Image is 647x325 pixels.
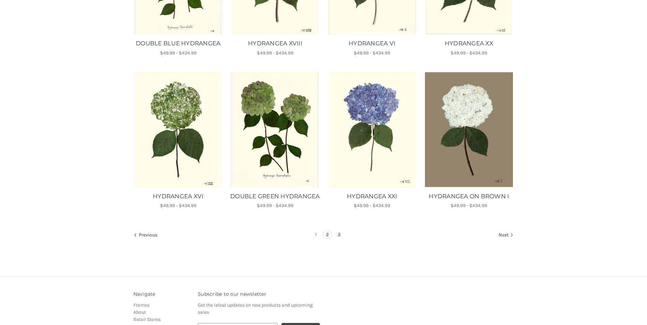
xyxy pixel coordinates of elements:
span: $49.99 - $434.99 [354,50,390,56]
a: Page 2 of 3 [324,231,331,238]
a: HYDRANGEA XX, Price range from $49.99 to $434.99 [424,39,514,48]
a: DOUBLE GREEN HYDRANGEA, Price range from $49.99 to $434.99 [230,192,320,201]
a: About [133,309,146,315]
p: Get the latest updates on new products and upcoming sales [198,301,320,316]
a: HYDRANGEA XVI, Price range from $49.99 to $434.99 [134,72,222,187]
a: HYDRANGEA ON BROWN I, Price range from $49.99 to $434.99 [425,72,513,187]
img: Unframed [328,72,416,187]
img: Unframed [231,72,319,187]
a: Frames [133,302,149,308]
img: Unframed [134,72,222,187]
a: HYDRANGEA XVIII, Price range from $49.99 to $434.99 [230,39,320,48]
a: HYDRANGEA XXI, Price range from $49.99 to $434.99 [328,72,416,187]
span: $49.99 - $434.99 [257,203,293,208]
nav: pagination [133,231,514,240]
span: $49.99 - $434.99 [354,203,390,208]
a: HYDRANGEA ON BROWN I, Price range from $49.99 to $434.99 [424,192,514,201]
span: $49.99 - $434.99 [160,203,196,208]
a: DOUBLE GREEN HYDRANGEA, Price range from $49.99 to $434.99 [231,72,319,187]
span: $49.99 - $434.99 [451,50,487,56]
a: HYDRANGEA VI, Price range from $49.99 to $434.99 [327,39,417,48]
span: $49.99 - $434.99 [160,50,196,56]
a: HYDRANGEA XXI, Price range from $49.99 to $434.99 [327,192,417,201]
img: Unframed [425,72,513,187]
a: Next [496,231,514,240]
a: HYDRANGEA XVI, Price range from $49.99 to $434.99 [133,192,223,201]
a: Page 1 of 3 [313,231,319,238]
h3: Navigate [133,291,191,298]
a: Page 3 of 3 [335,231,343,238]
a: Retail Stores [133,316,161,322]
a: Previous [134,231,160,240]
span: $49.99 - $434.99 [257,50,293,56]
a: DOUBLE BLUE HYDRANGEA, Price range from $49.99 to $434.99 [133,39,223,48]
h3: Subscribe to our newsletter [198,291,320,298]
span: $49.99 - $434.99 [451,203,487,208]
